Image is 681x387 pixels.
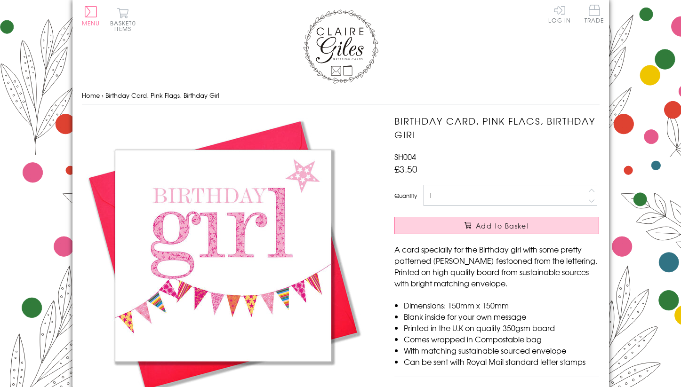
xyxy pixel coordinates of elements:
li: Printed in the U.K on quality 350gsm board [404,322,599,333]
nav: breadcrumbs [82,86,600,105]
span: Trade [585,5,604,23]
img: Claire Giles Greetings Cards [303,9,378,84]
span: Birthday Card, Pink Flags, Birthday Girl [105,91,219,100]
span: 0 items [114,19,136,33]
button: Basket0 items [110,8,136,32]
span: SH004 [394,151,416,162]
a: Log In [548,5,571,23]
h1: Birthday Card, Pink Flags, Birthday Girl [394,114,599,142]
span: › [102,91,104,100]
label: Quantity [394,191,417,200]
button: Add to Basket [394,217,599,234]
a: Home [82,91,100,100]
p: A card specially for the Birthday girl with some pretty patterned [PERSON_NAME] festooned from th... [394,244,599,289]
span: Menu [82,19,100,27]
button: Menu [82,6,100,26]
li: Comes wrapped in Compostable bag [404,333,599,345]
li: Blank inside for your own message [404,311,599,322]
li: With matching sustainable sourced envelope [404,345,599,356]
span: Add to Basket [476,221,529,230]
span: £3.50 [394,162,417,175]
a: Trade [585,5,604,25]
li: Dimensions: 150mm x 150mm [404,300,599,311]
li: Can be sent with Royal Mail standard letter stamps [404,356,599,367]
